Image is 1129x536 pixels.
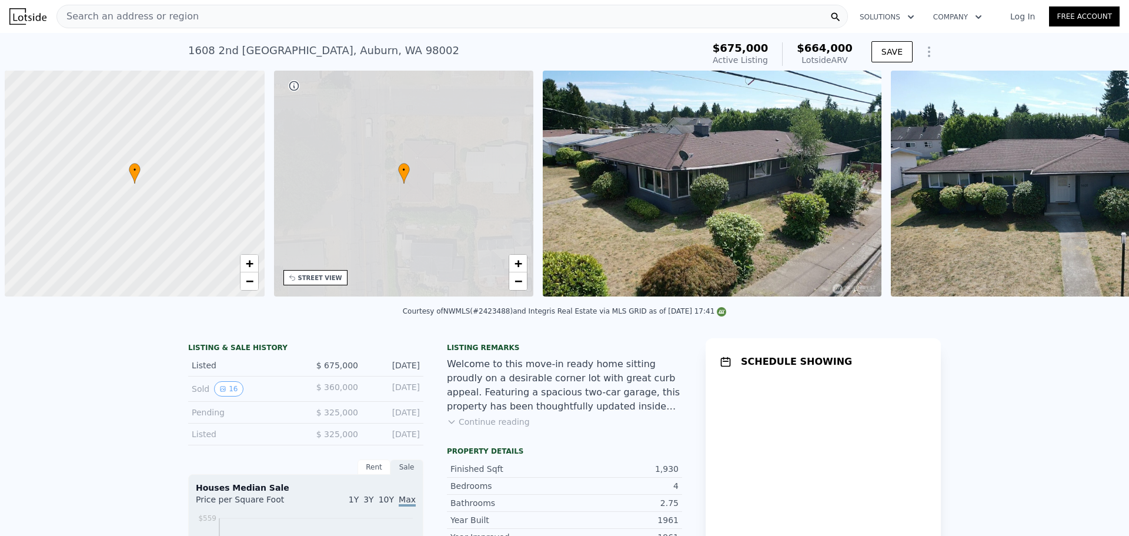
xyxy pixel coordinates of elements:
[871,41,913,62] button: SAVE
[198,514,216,522] tspan: $559
[379,495,394,504] span: 10Y
[564,514,679,526] div: 1961
[241,272,258,290] a: Zoom out
[192,407,296,418] div: Pending
[398,163,410,184] div: •
[515,256,522,271] span: +
[399,495,416,507] span: Max
[564,497,679,509] div: 2.75
[196,494,306,512] div: Price per Square Foot
[398,165,410,175] span: •
[241,255,258,272] a: Zoom in
[447,357,682,414] div: Welcome to this move-in ready home sitting proudly on a desirable corner lot with great curb appe...
[564,480,679,492] div: 4
[390,460,423,475] div: Sale
[358,460,390,475] div: Rent
[363,495,373,504] span: 3Y
[564,463,679,475] div: 1,930
[368,407,420,418] div: [DATE]
[924,6,991,28] button: Company
[316,361,358,370] span: $ 675,000
[9,8,46,25] img: Lotside
[996,11,1049,22] a: Log In
[797,42,853,54] span: $664,000
[298,274,342,282] div: STREET VIEW
[515,274,522,288] span: −
[447,343,682,352] div: Listing remarks
[509,272,527,290] a: Zoom out
[368,428,420,440] div: [DATE]
[188,343,423,355] div: LISTING & SALE HISTORY
[1049,6,1120,26] a: Free Account
[316,430,358,439] span: $ 325,000
[403,307,727,315] div: Courtesy of NWMLS (#2423488) and Integris Real Estate via MLS GRID as of [DATE] 17:41
[368,381,420,397] div: [DATE]
[450,463,564,475] div: Finished Sqft
[129,165,141,175] span: •
[797,54,853,66] div: Lotside ARV
[188,42,459,59] div: 1608 2nd [GEOGRAPHIC_DATA] , Auburn , WA 98002
[850,6,924,28] button: Solutions
[192,359,296,371] div: Listed
[917,40,941,64] button: Show Options
[368,359,420,371] div: [DATE]
[509,255,527,272] a: Zoom in
[543,71,881,297] img: Sale: 167517557 Parcel: 98075941
[447,416,530,428] button: Continue reading
[450,480,564,492] div: Bedrooms
[713,42,769,54] span: $675,000
[196,482,416,494] div: Houses Median Sale
[245,256,253,271] span: +
[316,382,358,392] span: $ 360,000
[316,408,358,417] span: $ 325,000
[57,9,199,24] span: Search an address or region
[450,497,564,509] div: Bathrooms
[450,514,564,526] div: Year Built
[214,381,243,397] button: View historical data
[245,274,253,288] span: −
[192,381,296,397] div: Sold
[713,55,768,65] span: Active Listing
[129,163,141,184] div: •
[447,447,682,456] div: Property details
[717,307,726,317] img: NWMLS Logo
[741,355,852,369] h1: SCHEDULE SHOWING
[349,495,359,504] span: 1Y
[192,428,296,440] div: Listed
